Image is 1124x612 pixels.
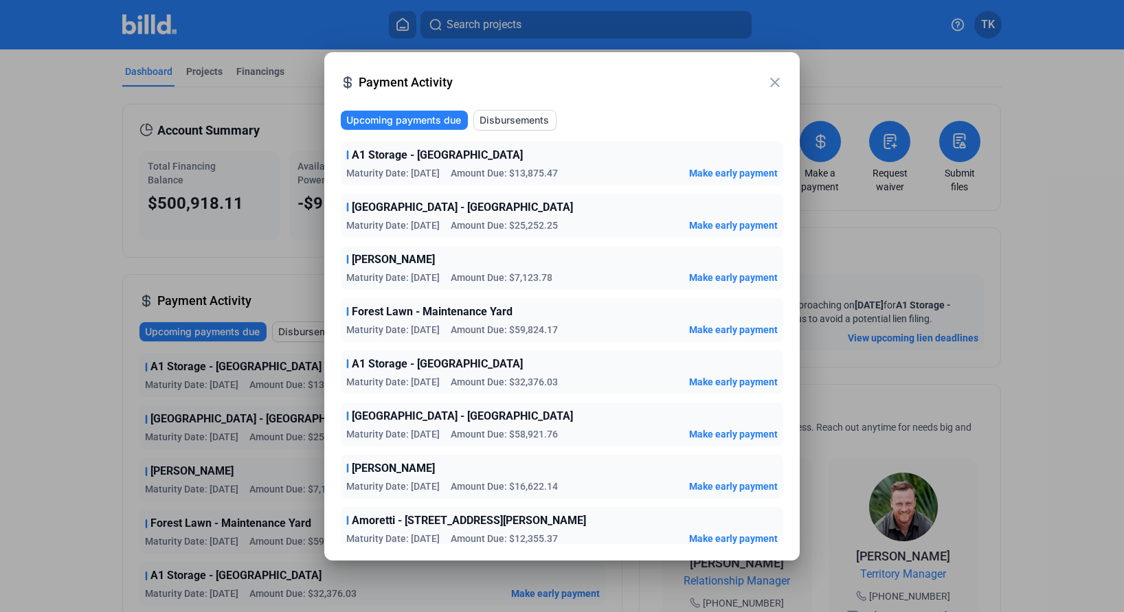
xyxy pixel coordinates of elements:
span: Maturity Date: [DATE] [346,375,440,389]
mat-icon: close [767,74,783,91]
span: Amount Due: $13,875.47 [451,166,558,180]
button: Make early payment [689,166,778,180]
span: Maturity Date: [DATE] [346,532,440,545]
span: Upcoming payments due [346,113,461,127]
button: Make early payment [689,271,778,284]
span: A1 Storage - [GEOGRAPHIC_DATA] [352,147,523,163]
span: Maturity Date: [DATE] [346,218,440,232]
span: [PERSON_NAME] [352,460,435,477]
span: Maturity Date: [DATE] [346,166,440,180]
span: [PERSON_NAME] [352,251,435,268]
button: Make early payment [689,532,778,545]
span: Amount Due: $16,622.14 [451,479,558,493]
span: Forest Lawn - Maintenance Yard [352,304,513,320]
button: Make early payment [689,479,778,493]
span: Maturity Date: [DATE] [346,323,440,337]
span: Amount Due: $59,824.17 [451,323,558,337]
button: Make early payment [689,375,778,389]
button: Disbursements [473,110,557,131]
span: [GEOGRAPHIC_DATA] - [GEOGRAPHIC_DATA] [352,408,573,424]
span: Amount Due: $58,921.76 [451,427,558,441]
span: Amoretti - [STREET_ADDRESS][PERSON_NAME] [352,512,586,529]
button: Make early payment [689,323,778,337]
span: Amount Due: $7,123.78 [451,271,552,284]
span: Maturity Date: [DATE] [346,271,440,284]
span: Payment Activity [359,73,767,92]
button: Upcoming payments due [341,111,468,130]
span: Amount Due: $12,355.37 [451,532,558,545]
span: Amount Due: $25,252.25 [451,218,558,232]
span: Disbursements [480,113,549,127]
span: A1 Storage - [GEOGRAPHIC_DATA] [352,356,523,372]
button: Make early payment [689,218,778,232]
span: [GEOGRAPHIC_DATA] - [GEOGRAPHIC_DATA] [352,199,573,216]
span: Maturity Date: [DATE] [346,479,440,493]
span: Amount Due: $32,376.03 [451,375,558,389]
button: Make early payment [689,427,778,441]
span: Maturity Date: [DATE] [346,427,440,441]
